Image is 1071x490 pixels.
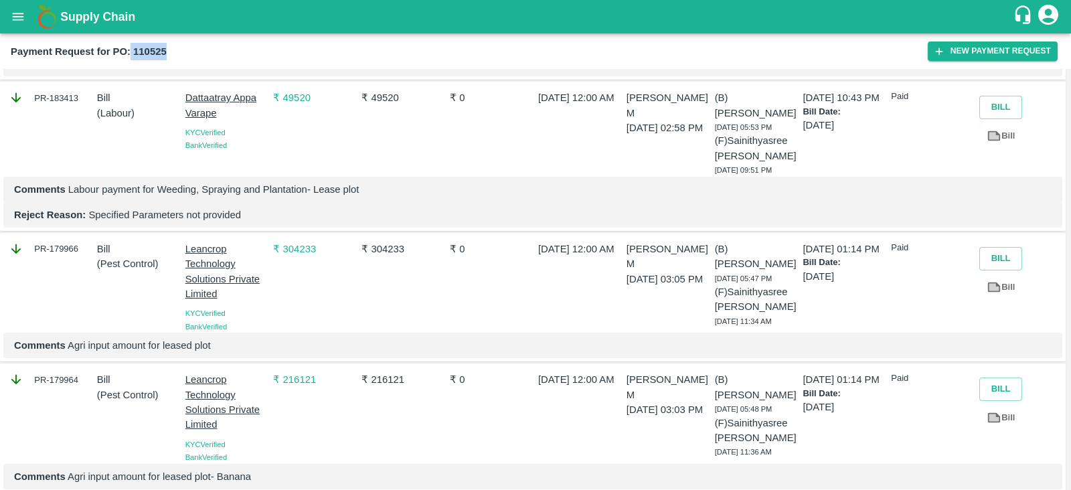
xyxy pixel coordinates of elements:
p: [PERSON_NAME] M [627,90,710,120]
p: ₹ 0 [450,372,533,387]
a: Bill [979,125,1022,148]
span: Bank Verified [185,323,227,331]
p: Bill Date: [803,256,886,269]
button: Bill [979,247,1022,270]
p: Bill Date: [803,106,886,118]
p: [DATE] 10:43 PM [803,90,886,105]
div: PR-183413 [9,90,92,105]
span: KYC Verified [185,129,226,137]
p: [DATE] [803,400,886,414]
p: Bill Date: [803,388,886,400]
p: [DATE] 01:14 PM [803,242,886,256]
p: [DATE] 01:14 PM [803,372,886,387]
p: Paid [891,242,974,254]
span: [DATE] 05:47 PM [715,274,772,282]
p: (B) [PERSON_NAME] [715,90,798,120]
p: [DATE] 03:05 PM [627,272,710,287]
a: Bill [979,406,1022,430]
span: [DATE] 05:48 PM [715,405,772,413]
div: account of current user [1036,3,1060,31]
p: Agri input amount for leased plot- Banana [14,469,1052,484]
p: (F) Sainithyasree [PERSON_NAME] [715,416,798,446]
button: Bill [979,378,1022,401]
p: Leancrop Technology Solutions Private Limited [185,372,268,432]
b: Payment Request for PO: 110525 [11,46,167,57]
div: PR-179964 [9,372,92,387]
div: customer-support [1013,5,1036,29]
p: ₹ 216121 [273,372,356,387]
span: [DATE] 11:36 AM [715,448,772,456]
p: Agri input amount for leased plot [14,338,1052,353]
p: Paid [891,90,974,103]
p: (F) Sainithyasree [PERSON_NAME] [715,284,798,315]
p: ₹ 49520 [361,90,444,105]
p: Paid [891,372,974,385]
img: logo [33,3,60,30]
span: [DATE] 09:51 PM [715,166,772,174]
button: open drawer [3,1,33,32]
p: [DATE] 03:03 PM [627,402,710,417]
p: Labour payment for Weeding, Spraying and Plantation- Lease plot [14,182,1052,197]
p: ₹ 304233 [273,242,356,256]
b: Reject Reason: [14,210,86,220]
b: Comments [14,184,66,195]
p: [DATE] [803,118,886,133]
p: [DATE] 12:00 AM [538,372,621,387]
p: ₹ 49520 [273,90,356,105]
p: [PERSON_NAME] M [627,372,710,402]
p: Bill [97,372,180,387]
p: (B) [PERSON_NAME] [715,372,798,402]
p: ₹ 304233 [361,242,444,256]
p: [DATE] 02:58 PM [627,120,710,135]
p: Bill [97,90,180,105]
a: Bill [979,276,1022,299]
p: ₹ 0 [450,90,533,105]
b: Comments [14,340,66,351]
p: (B) [PERSON_NAME] [715,242,798,272]
p: ( Labour ) [97,106,180,120]
p: ( Pest Control ) [97,388,180,402]
p: [DATE] 12:00 AM [538,242,621,256]
span: Bank Verified [185,453,227,461]
p: Dattaatray Appa Varape [185,90,268,120]
p: Bill [97,242,180,256]
span: [DATE] 05:53 PM [715,123,772,131]
span: Bank Verified [185,141,227,149]
p: Specified Parameters not provided [14,208,1052,222]
p: ( Pest Control ) [97,256,180,271]
button: Bill [979,96,1022,119]
p: [DATE] [803,269,886,284]
p: [PERSON_NAME] M [627,242,710,272]
p: (F) Sainithyasree [PERSON_NAME] [715,133,798,163]
p: ₹ 216121 [361,372,444,387]
a: Supply Chain [60,7,1013,26]
p: ₹ 0 [450,242,533,256]
p: Leancrop Technology Solutions Private Limited [185,242,268,301]
b: Supply Chain [60,10,135,23]
span: KYC Verified [185,309,226,317]
span: KYC Verified [185,440,226,448]
b: Comments [14,471,66,482]
span: [DATE] 11:34 AM [715,317,772,325]
p: [DATE] 12:00 AM [538,90,621,105]
div: PR-179966 [9,242,92,256]
button: New Payment Request [928,42,1058,61]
